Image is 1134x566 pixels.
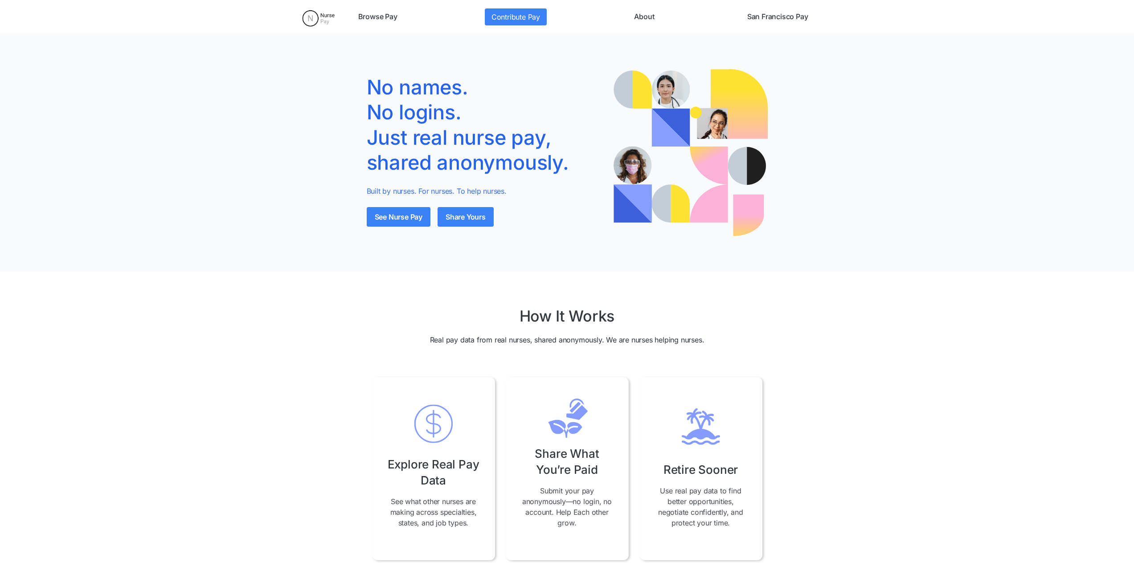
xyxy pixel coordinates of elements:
[438,207,494,227] a: Share Yours
[367,207,430,227] a: See Nurse Pay
[355,8,401,25] a: Browse Pay
[520,485,614,528] p: Submit your pay anonymously—no login, no account. Help Each other grow.
[744,8,812,25] a: San Francisco Pay
[430,334,704,345] p: Real pay data from real nurses, shared anonymously. We are nurses helping nurses.
[520,307,615,326] h2: How It Works
[639,377,762,560] a: Retire SoonerUse real pay data to find better opportunities, negotiate confidently, and protect y...
[386,496,481,528] p: See what other nurses are making across specialties, states, and job types.
[372,377,495,560] a: Explore Real Pay DataSee what other nurses are making across specialties, states, and job types.
[654,462,748,478] h3: Retire Sooner
[386,456,481,489] h3: Explore Real Pay Data
[630,8,658,25] a: About
[654,485,748,528] p: Use real pay data to find better opportunities, negotiate confidently, and protect your time.
[367,186,600,196] p: Built by nurses. For nurses. To help nurses.
[485,8,547,25] a: Contribute Pay
[614,69,768,236] img: Illustration of a nurse with speech bubbles showing real pay quotes
[520,446,614,478] h3: Share What You’re Paid
[506,377,629,560] a: Share What You’re PaidSubmit your pay anonymously—no login, no account. Help Each other grow.
[367,75,600,175] h1: No names. No logins. Just real nurse pay, shared anonymously.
